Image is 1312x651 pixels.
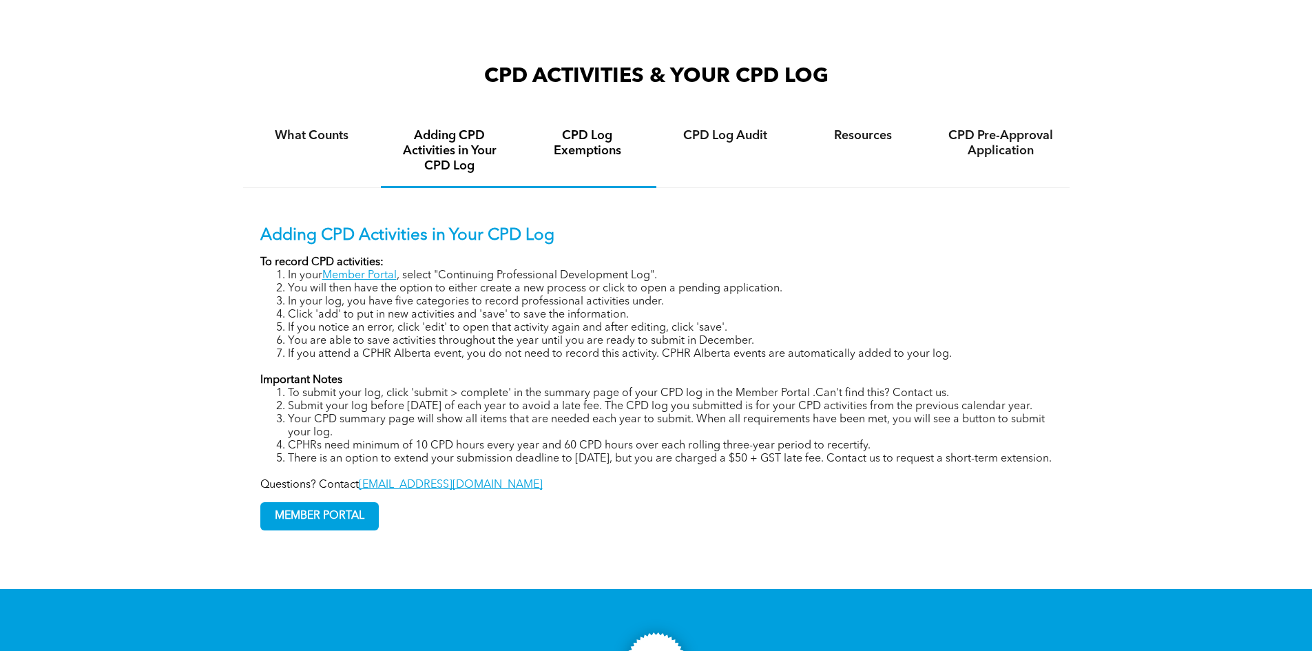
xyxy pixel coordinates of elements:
li: Submit your log before [DATE] of each year to avoid a late fee. The CPD log you submitted is for ... [288,400,1052,413]
li: You are able to save activities throughout the year until you are ready to submit in December. [288,335,1052,348]
a: [EMAIL_ADDRESS][DOMAIN_NAME] [359,479,543,490]
span: MEMBER PORTAL [261,503,378,530]
strong: To record CPD activities: [260,257,384,268]
li: Click 'add' to put in new activities and 'save' to save the information. [288,309,1052,322]
h4: CPD Pre-Approval Application [944,128,1057,158]
h4: Adding CPD Activities in Your CPD Log [393,128,506,174]
li: If you notice an error, click 'edit' to open that activity again and after editing, click 'save'. [288,322,1052,335]
li: In your log, you have five categories to record professional activities under. [288,296,1052,309]
li: CPHRs need minimum of 10 CPD hours every year and 60 CPD hours over each rolling three-year perio... [288,440,1052,453]
li: To submit your log, click 'submit > complete' in the summary page of your CPD log in the Member P... [288,387,1052,400]
strong: Important Notes [260,375,342,386]
li: There is an option to extend your submission deadline to [DATE], but you are charged a $50 + GST ... [288,453,1052,466]
h4: CPD Log Audit [669,128,782,143]
li: Your CPD summary page will show all items that are needed each year to submit. When all requireme... [288,413,1052,440]
p: Adding CPD Activities in Your CPD Log [260,226,1052,246]
li: You will then have the option to either create a new process or click to open a pending application. [288,282,1052,296]
li: In your , select "Continuing Professional Development Log". [288,269,1052,282]
a: MEMBER PORTAL [260,502,379,530]
li: If you attend a CPHR Alberta event, you do not need to record this activity. CPHR Alberta events ... [288,348,1052,361]
h4: Resources [806,128,919,143]
h4: What Counts [256,128,368,143]
a: Member Portal [322,270,397,281]
span: CPD ACTIVITIES & YOUR CPD LOG [484,66,829,87]
p: Questions? Contact [260,479,1052,492]
h4: CPD Log Exemptions [531,128,644,158]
